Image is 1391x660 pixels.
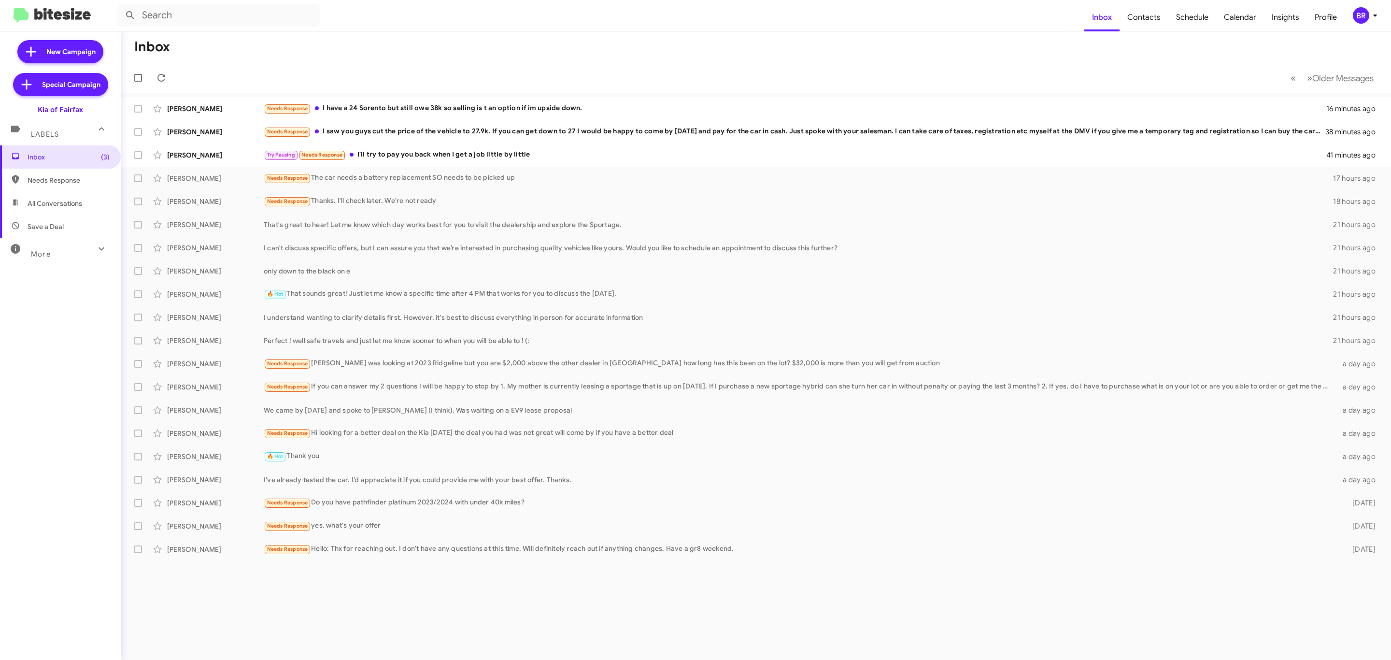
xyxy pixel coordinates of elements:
[264,336,1333,345] div: Perfect ! well safe travels and just let me know sooner to when you will be able to ! (:
[1264,3,1307,31] a: Insights
[264,266,1333,276] div: only down to the black on e
[46,47,96,57] span: New Campaign
[267,152,295,158] span: Try Pausing
[267,198,308,204] span: Needs Response
[267,546,308,552] span: Needs Response
[264,405,1333,415] div: We came by [DATE] and spoke to [PERSON_NAME] (I think). Was waiting on a EV9 lease proposal
[1307,3,1345,31] a: Profile
[1353,7,1369,24] div: BR
[167,521,264,531] div: [PERSON_NAME]
[1326,150,1383,160] div: 41 minutes ago
[264,451,1333,462] div: Thank you
[1307,72,1312,84] span: »
[1291,72,1296,84] span: «
[267,129,308,135] span: Needs Response
[167,498,264,508] div: [PERSON_NAME]
[264,172,1333,184] div: The car needs a battery replacement SO needs to be picked up
[1326,104,1383,114] div: 16 minutes ago
[267,105,308,112] span: Needs Response
[267,523,308,529] span: Needs Response
[1301,68,1379,88] button: Next
[1333,243,1383,253] div: 21 hours ago
[1333,266,1383,276] div: 21 hours ago
[167,313,264,322] div: [PERSON_NAME]
[101,152,110,162] span: (3)
[167,220,264,230] div: [PERSON_NAME]
[28,152,110,162] span: Inbox
[28,175,110,185] span: Needs Response
[167,150,264,160] div: [PERSON_NAME]
[167,545,264,554] div: [PERSON_NAME]
[1333,545,1383,554] div: [DATE]
[1333,220,1383,230] div: 21 hours ago
[264,149,1326,160] div: I'll try to pay you back when I get a job little by little
[1333,521,1383,531] div: [DATE]
[167,336,264,345] div: [PERSON_NAME]
[264,243,1333,253] div: I can't discuss specific offers, but I can assure you that we’re interested in purchasing quality...
[167,289,264,299] div: [PERSON_NAME]
[167,475,264,485] div: [PERSON_NAME]
[267,360,308,367] span: Needs Response
[1216,3,1264,31] a: Calendar
[267,500,308,506] span: Needs Response
[167,197,264,206] div: [PERSON_NAME]
[267,384,308,390] span: Needs Response
[167,243,264,253] div: [PERSON_NAME]
[1333,359,1383,369] div: a day ago
[264,288,1333,300] div: That sounds great! Just let me know a specific time after 4 PM that works for you to discuss the ...
[1345,7,1380,24] button: BR
[1084,3,1120,31] a: Inbox
[264,126,1325,137] div: I saw you guys cut the price of the vehicle to 27.9k. If you can get down to 27 I would be happy ...
[1333,498,1383,508] div: [DATE]
[1333,452,1383,461] div: a day ago
[267,291,284,297] span: 🔥 Hot
[1285,68,1379,88] nav: Page navigation example
[264,196,1333,207] div: Thanks. I'll check later. We're not ready
[1333,336,1383,345] div: 21 hours ago
[1333,475,1383,485] div: a day ago
[134,39,170,55] h1: Inbox
[1333,382,1383,392] div: a day ago
[267,175,308,181] span: Needs Response
[264,475,1333,485] div: I’ve already tested the car. I’d appreciate it if you could provide me with your best offer. Thanks.
[167,127,264,137] div: [PERSON_NAME]
[267,453,284,459] span: 🔥 Hot
[167,382,264,392] div: [PERSON_NAME]
[1333,405,1383,415] div: a day ago
[167,452,264,461] div: [PERSON_NAME]
[1333,173,1383,183] div: 17 hours ago
[28,199,82,208] span: All Conversations
[264,428,1333,439] div: Hi looking for a better deal on the Kia [DATE] the deal you had was not great will come by if you...
[264,544,1333,555] div: Hello: Thx for reaching out. I don't have any questions at this time. Will definitely reach out i...
[1333,313,1383,322] div: 21 hours ago
[267,430,308,436] span: Needs Response
[17,40,103,63] a: New Campaign
[1325,127,1383,137] div: 38 minutes ago
[1120,3,1168,31] a: Contacts
[1168,3,1216,31] a: Schedule
[167,266,264,276] div: [PERSON_NAME]
[264,520,1333,531] div: yes. what's your offer
[1333,429,1383,438] div: a day ago
[301,152,342,158] span: Needs Response
[38,105,83,115] div: Kia of Fairfax
[264,497,1333,508] div: Do you have pathfinder platinum 2023/2024 with under 40k miles?
[167,359,264,369] div: [PERSON_NAME]
[167,405,264,415] div: [PERSON_NAME]
[167,429,264,438] div: [PERSON_NAME]
[1333,197,1383,206] div: 18 hours ago
[28,222,64,231] span: Save a Deal
[264,381,1333,392] div: If you can answer my 2 questions I will be happy to stop by 1. My mother is currently leasing a s...
[13,73,108,96] a: Special Campaign
[1333,289,1383,299] div: 21 hours ago
[1312,73,1374,84] span: Older Messages
[264,220,1333,230] div: That's great to hear! Let me know which day works best for you to visit the dealership and explor...
[264,313,1333,322] div: I understand wanting to clarify details first. However, it's best to discuss everything in person...
[1285,68,1302,88] button: Previous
